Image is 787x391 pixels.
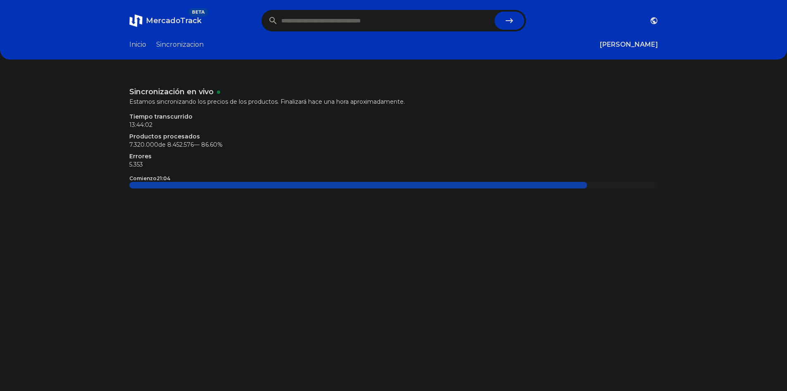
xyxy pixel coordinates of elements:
[201,141,223,148] span: 86.60 %
[129,112,658,121] p: Tiempo transcurrido
[129,40,146,50] a: Inicio
[188,8,208,17] span: BETA
[129,141,658,149] p: 7.320.000 de 8.452.576 —
[129,152,658,160] p: Errores
[129,121,152,129] time: 13:44:02
[129,132,658,141] p: Productos procesados
[600,40,658,50] button: [PERSON_NAME]
[129,160,658,169] p: 5.353
[129,175,170,182] p: Comienzo
[129,86,214,98] p: Sincronización en vivo
[157,175,170,181] time: 21:04
[129,98,658,106] p: Estamos sincronizando los precios de los productos. Finalizará hace una hora aproximadamente.
[129,14,202,27] a: MercadoTrackBETA
[156,40,204,50] a: Sincronizacion
[129,14,143,27] img: MercadoTrack
[146,16,202,25] span: MercadoTrack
